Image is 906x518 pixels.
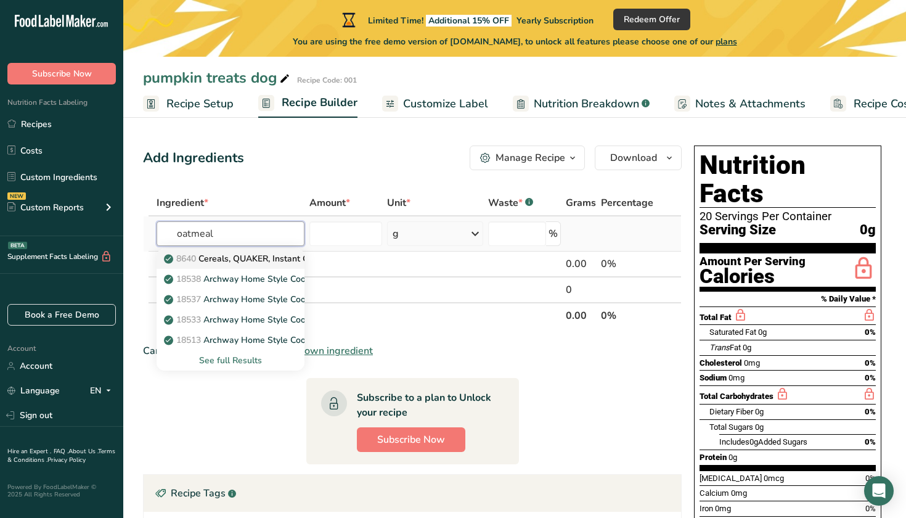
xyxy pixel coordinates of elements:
[357,390,494,420] div: Subscribe to a plan to Unlock your recipe
[143,343,682,358] div: Can't find your ingredient?
[865,358,876,368] span: 0%
[716,36,737,47] span: plans
[613,9,690,30] button: Redeem Offer
[624,13,680,26] span: Redeem Offer
[865,407,876,416] span: 0%
[700,292,876,306] section: % Daily Value *
[674,90,806,118] a: Notes & Attachments
[709,343,730,352] i: Trans
[176,314,201,326] span: 18533
[176,334,201,346] span: 18513
[176,294,201,305] span: 18537
[700,268,806,286] div: Calories
[7,192,26,200] div: NEW
[865,474,876,483] span: 0%
[566,282,596,297] div: 0
[749,437,758,446] span: 0g
[709,343,741,352] span: Fat
[143,67,292,89] div: pumpkin treats dog
[700,256,806,268] div: Amount Per Serving
[7,447,115,464] a: Terms & Conditions .
[610,150,657,165] span: Download
[700,504,713,513] span: Iron
[157,221,305,246] input: Add Ingredient
[709,407,753,416] span: Dietary Fiber
[566,195,596,210] span: Grams
[7,201,84,214] div: Custom Reports
[166,354,295,367] div: See full Results
[7,483,116,498] div: Powered By FoodLabelMaker © 2025 All Rights Reserved
[719,437,807,446] span: Includes Added Sugars
[387,195,410,210] span: Unit
[709,327,756,337] span: Saturated Fat
[258,89,357,118] a: Recipe Builder
[166,293,360,306] p: Archway Home Style Cookies, Oatmeal
[7,304,116,326] a: Book a Free Demo
[755,422,764,432] span: 0g
[157,289,305,310] a: 18537Archway Home Style Cookies, Oatmeal
[340,12,594,27] div: Limited Time!
[261,343,373,358] span: Add your own ingredient
[865,327,876,337] span: 0%
[54,447,68,456] a: FAQ .
[403,96,488,112] span: Customize Label
[377,432,445,447] span: Subscribe Now
[700,453,727,462] span: Protein
[144,475,681,512] div: Recipe Tags
[743,343,751,352] span: 0g
[470,146,585,170] button: Manage Recipe
[157,310,305,330] a: 18533Archway Home Style Cookies, Iced Oatmeal
[68,447,98,456] a: About Us .
[157,195,208,210] span: Ingredient
[7,63,116,84] button: Subscribe Now
[154,302,564,328] th: Net Totals
[166,96,234,112] span: Recipe Setup
[7,447,51,456] a: Hire an Expert .
[282,94,357,111] span: Recipe Builder
[143,90,234,118] a: Recipe Setup
[728,453,737,462] span: 0g
[758,327,767,337] span: 0g
[393,226,399,241] div: g
[700,392,773,401] span: Total Carbohydrates
[700,313,732,322] span: Total Fat
[496,150,565,165] div: Manage Recipe
[865,373,876,382] span: 0%
[595,146,682,170] button: Download
[297,75,357,86] div: Recipe Code: 001
[864,476,894,506] div: Open Intercom Messenger
[601,195,653,210] span: Percentage
[157,330,305,350] a: 18513Archway Home Style Cookies, Sugar Free Oatmeal
[700,223,776,238] span: Serving Size
[8,242,27,249] div: BETA
[157,350,305,371] div: See full Results
[143,148,244,168] div: Add Ingredients
[764,474,784,483] span: 0mcg
[488,195,533,210] div: Waste
[166,273,386,286] p: Archway Home Style Cookies, Oatmeal Raisin
[865,437,876,446] span: 0%
[700,151,876,208] h1: Nutrition Facts
[157,249,305,269] a: 8640Cereals, QUAKER, Instant Oatmeal Organic, Regular
[744,358,760,368] span: 0mg
[157,269,305,289] a: 18538Archway Home Style Cookies, Oatmeal Raisin
[382,90,488,118] a: Customize Label
[860,223,876,238] span: 0g
[695,96,806,112] span: Notes & Attachments
[700,358,742,368] span: Cholesterol
[534,96,639,112] span: Nutrition Breakdown
[513,90,650,118] a: Nutrition Breakdown
[90,384,116,398] div: EN
[176,273,201,285] span: 18538
[755,407,764,416] span: 0g
[516,15,594,27] span: Yearly Subscription
[166,313,379,326] p: Archway Home Style Cookies, Iced Oatmeal
[166,252,406,265] p: Cereals, QUAKER, Instant Oatmeal Organic, Regular
[731,488,747,498] span: 0mg
[700,210,876,223] div: 20 Servings Per Container
[598,302,656,328] th: 0%
[47,456,86,464] a: Privacy Policy
[865,504,876,513] span: 0%
[601,257,653,271] div: 0%
[700,474,762,483] span: [MEDICAL_DATA]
